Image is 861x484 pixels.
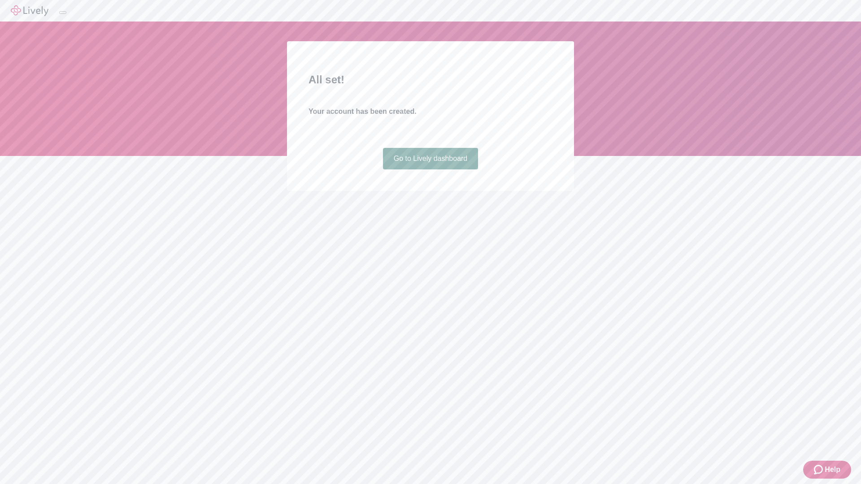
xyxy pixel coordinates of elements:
[814,464,825,475] svg: Zendesk support icon
[309,106,552,117] h4: Your account has been created.
[383,148,478,169] a: Go to Lively dashboard
[309,72,552,88] h2: All set!
[59,11,66,14] button: Log out
[803,461,851,479] button: Zendesk support iconHelp
[11,5,48,16] img: Lively
[825,464,840,475] span: Help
